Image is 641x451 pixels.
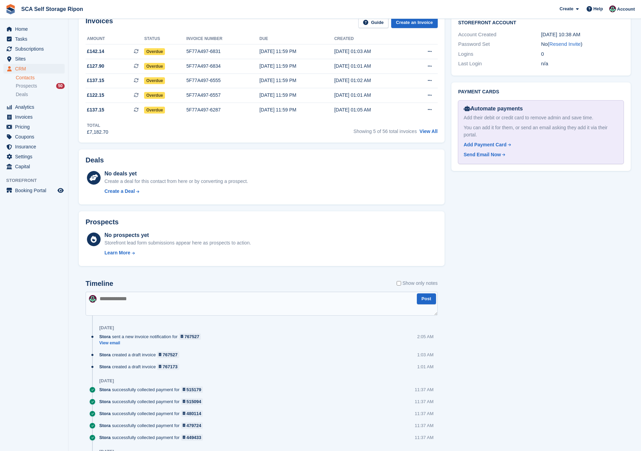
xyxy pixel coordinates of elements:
[99,333,204,340] div: sent a new invoice notification for
[458,31,541,39] div: Account Created
[86,17,113,28] h2: Invoices
[15,34,56,44] span: Tasks
[15,102,56,112] span: Analytics
[391,17,438,28] a: Create an Invoice
[15,132,56,142] span: Coupons
[464,151,501,158] div: Send Email Now
[354,129,417,134] span: Showing 5 of 56 total invoices
[104,178,248,185] div: Create a deal for this contact from here or by converting a prospect.
[144,92,165,99] span: Overdue
[15,122,56,132] span: Pricing
[87,77,104,84] span: £137.15
[104,231,251,239] div: No prospects yet
[464,105,618,113] div: Automate payments
[334,48,409,55] div: [DATE] 01:03 AM
[358,17,388,28] a: Guide
[397,280,438,287] label: Show only notes
[415,386,434,393] div: 11:37 AM
[15,186,56,195] span: Booking Portal
[548,41,582,47] span: ( )
[3,152,65,161] a: menu
[15,54,56,64] span: Sites
[104,188,248,195] a: Create a Deal
[99,333,111,340] span: Stora
[179,333,201,340] a: 767527
[87,48,104,55] span: £142.14
[464,141,615,148] a: Add Payment Card
[458,60,541,68] div: Last Login
[99,422,206,429] div: successfully collected payment for
[99,340,204,346] a: View email
[186,34,259,44] th: Invoice number
[415,398,434,405] div: 11:37 AM
[259,48,334,55] div: [DATE] 11:59 PM
[186,77,259,84] div: 5F77A497-6555
[334,106,409,114] div: [DATE] 01:05 AM
[593,5,603,12] span: Help
[187,422,201,429] div: 479724
[144,107,165,114] span: Overdue
[334,77,409,84] div: [DATE] 01:02 AM
[420,129,438,134] a: View All
[99,351,183,358] div: created a draft invoice
[86,218,119,226] h2: Prospects
[56,83,65,89] div: 50
[3,186,65,195] a: menu
[144,63,165,70] span: Overdue
[3,24,65,34] a: menu
[86,34,144,44] th: Amount
[458,40,541,48] div: Password Set
[184,333,199,340] div: 767527
[541,31,624,39] div: [DATE] 10:38 AM
[464,141,507,148] div: Add Payment Card
[87,106,104,114] span: £137.15
[89,295,97,303] img: Sam Chapman
[15,64,56,74] span: CRM
[417,333,434,340] div: 2:05 AM
[87,129,108,136] div: £7,182.70
[16,83,37,89] span: Prospects
[3,162,65,171] a: menu
[181,422,203,429] a: 479724
[18,3,86,15] a: SCA Self Storage Ripon
[16,82,65,90] a: Prospects 50
[99,363,111,370] span: Stora
[3,34,65,44] a: menu
[415,434,434,441] div: 11:37 AM
[15,152,56,161] span: Settings
[541,50,624,58] div: 0
[3,64,65,74] a: menu
[417,293,436,305] button: Post
[397,280,401,287] input: Show only notes
[104,249,251,256] a: Learn More
[458,19,624,26] h2: Storefront Account
[104,239,251,247] div: Storefront lead form submissions appear here as prospects to action.
[549,41,581,47] a: Resend Invite
[186,48,259,55] div: 5F77A497-6831
[56,186,65,195] a: Preview store
[3,54,65,64] a: menu
[415,422,434,429] div: 11:37 AM
[104,188,135,195] div: Create a Deal
[99,434,206,441] div: successfully collected payment for
[181,398,203,405] a: 515094
[104,170,248,178] div: No deals yet
[415,410,434,417] div: 11:37 AM
[417,363,434,370] div: 1:01 AM
[99,410,111,417] span: Stora
[86,156,104,164] h2: Deals
[15,162,56,171] span: Capital
[99,434,111,441] span: Stora
[541,60,624,68] div: n/a
[334,92,409,99] div: [DATE] 01:01 AM
[187,386,201,393] div: 515179
[87,92,104,99] span: £122.15
[458,89,624,95] h2: Payment cards
[16,91,28,98] span: Deals
[163,351,177,358] div: 767527
[609,5,616,12] img: Sam Chapman
[99,363,183,370] div: created a draft invoice
[187,434,201,441] div: 449433
[186,106,259,114] div: 5F77A497-6287
[16,75,65,81] a: Contacts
